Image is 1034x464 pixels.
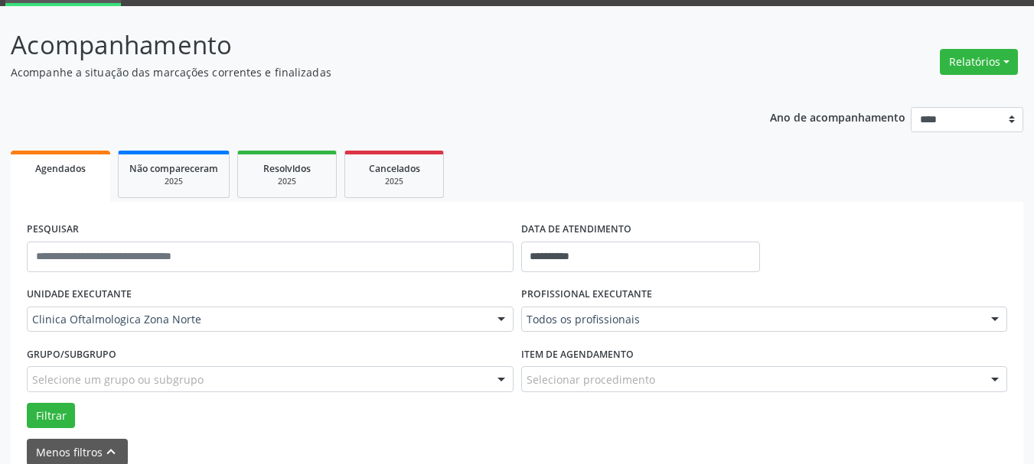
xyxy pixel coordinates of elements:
span: Agendados [35,162,86,175]
div: 2025 [356,176,432,187]
button: Relatórios [940,49,1018,75]
span: Selecione um grupo ou subgrupo [32,372,204,388]
div: 2025 [129,176,218,187]
div: 2025 [249,176,325,187]
p: Acompanhamento [11,26,719,64]
span: Clinica Oftalmologica Zona Norte [32,312,482,327]
i: keyboard_arrow_up [103,443,119,460]
label: PESQUISAR [27,218,79,242]
label: PROFISSIONAL EXECUTANTE [521,283,652,307]
p: Ano de acompanhamento [770,107,905,126]
label: Grupo/Subgrupo [27,342,116,366]
p: Acompanhe a situação das marcações correntes e finalizadas [11,64,719,80]
span: Não compareceram [129,162,218,175]
label: UNIDADE EXECUTANTE [27,283,132,307]
span: Todos os profissionais [527,312,977,327]
button: Filtrar [27,403,75,429]
span: Resolvidos [263,162,311,175]
span: Selecionar procedimento [527,372,655,388]
label: Item de agendamento [521,342,634,366]
label: DATA DE ATENDIMENTO [521,218,631,242]
span: Cancelados [369,162,420,175]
